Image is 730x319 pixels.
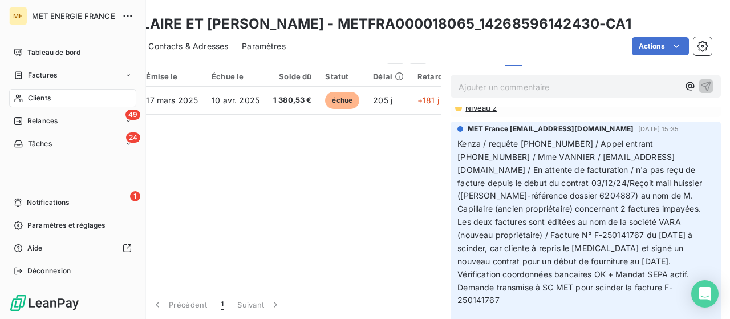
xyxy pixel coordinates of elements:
span: échue [325,92,359,109]
span: Tâches [28,139,52,149]
div: Solde dû [273,72,312,81]
span: 1 [221,299,224,310]
div: ME [9,7,27,25]
button: Actions [632,37,689,55]
div: Retard [417,72,454,81]
span: Notifications [27,197,69,208]
button: 1 [214,293,230,317]
span: Contacts & Adresses [148,41,228,52]
span: Relances [27,116,58,126]
span: 49 [125,110,140,120]
span: Déconnexion [27,266,71,276]
span: MET France [EMAIL_ADDRESS][DOMAIN_NAME] [468,124,634,134]
span: 205 j [373,95,392,105]
img: Logo LeanPay [9,294,80,312]
span: Aide [27,243,43,253]
div: Open Intercom Messenger [691,280,719,308]
button: Suivant [230,293,288,317]
span: 1 380,53 € [273,95,312,106]
a: Aide [9,239,136,257]
div: Échue le [212,72,259,81]
span: 1 [130,191,140,201]
h3: CAPILLAIRE ET [PERSON_NAME] - METFRA000018065_14268596142430-CA1 [100,14,631,34]
span: Factures [28,70,57,80]
div: Délai [373,72,404,81]
span: Paramètres et réglages [27,220,105,231]
span: 17 mars 2025 [146,95,198,105]
div: Émise le [146,72,198,81]
span: +181 j [417,95,439,105]
span: Niveau 2 [464,103,497,112]
span: MET ENERGIE FRANCE [32,11,115,21]
span: Tableau de bord [27,47,80,58]
span: 24 [126,132,140,143]
button: Précédent [145,293,214,317]
span: 10 avr. 2025 [212,95,259,105]
span: Paramètres [242,41,286,52]
span: Clients [28,93,51,103]
div: Statut [325,72,359,81]
span: [DATE] 15:35 [638,126,679,132]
